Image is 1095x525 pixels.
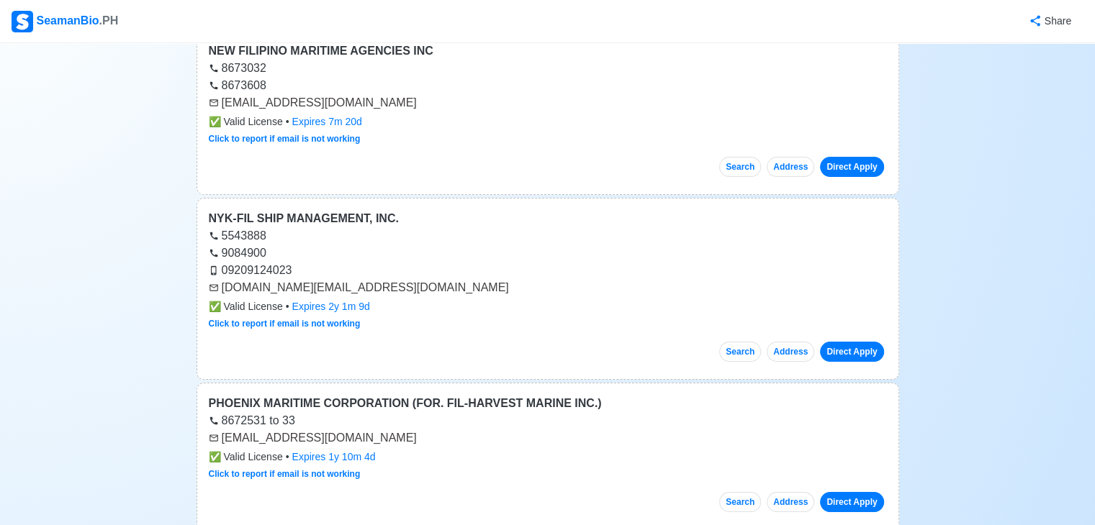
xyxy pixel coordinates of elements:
div: Expires 1y 10m 4d [292,449,376,465]
div: • [209,114,887,129]
span: check [209,301,221,312]
span: .PH [99,14,119,27]
div: NYK-FIL SHIP MANAGEMENT, INC. [209,210,887,227]
a: Click to report if email is not working [209,134,361,144]
div: PHOENIX MARITIME CORPORATION (FOR. FIL-HARVEST MARINE INC.) [209,395,887,412]
span: Valid License [209,299,283,314]
div: NEW FILIPINO MARITIME AGENCIES INC [209,42,887,60]
img: Logo [12,11,33,32]
div: Expires 7m 20d [292,114,362,129]
div: [EMAIL_ADDRESS][DOMAIN_NAME] [209,94,887,111]
div: Expires 2y 1m 9d [292,299,370,314]
div: [DOMAIN_NAME][EMAIL_ADDRESS][DOMAIN_NAME] [209,279,887,296]
button: Address [767,342,814,362]
div: [EMAIL_ADDRESS][DOMAIN_NAME] [209,429,887,447]
div: SeamanBio [12,11,118,32]
span: check [209,116,221,127]
a: 9084900 [209,247,266,259]
a: 5543888 [209,229,266,242]
span: Valid License [209,114,283,129]
a: Click to report if email is not working [209,469,361,479]
a: 09209124023 [209,264,292,276]
button: Address [767,157,814,177]
button: Search [719,342,761,362]
a: Direct Apply [820,342,883,362]
a: Click to report if email is not working [209,319,361,329]
a: 8673608 [209,79,266,91]
a: Direct Apply [820,492,883,512]
span: Valid License [209,449,283,465]
button: Address [767,492,814,512]
button: Search [719,157,761,177]
a: 8673032 [209,62,266,74]
button: Search [719,492,761,512]
a: 8672531 to 33 [209,414,295,426]
div: • [209,449,887,465]
span: check [209,451,221,462]
button: Share [1014,7,1083,35]
a: Direct Apply [820,157,883,177]
div: • [209,299,887,314]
